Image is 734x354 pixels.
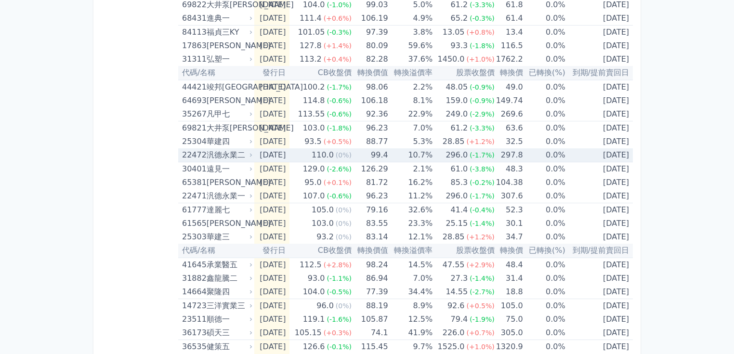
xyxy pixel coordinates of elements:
[449,39,470,52] div: 93.3
[182,340,204,354] div: 36535
[444,217,470,230] div: 25.15
[182,148,204,162] div: 22472
[336,302,352,310] span: (0%)
[523,230,565,244] td: 0.0%
[388,162,433,176] td: 2.1%
[388,94,433,107] td: 8.1%
[254,107,290,121] td: [DATE]
[449,313,470,326] div: 79.4
[327,28,352,36] span: (-0.3%)
[449,272,470,285] div: 27.3
[388,135,433,148] td: 5.3%
[436,52,467,66] div: 1450.0
[495,244,523,258] th: 轉換價
[523,285,565,299] td: 0.0%
[182,217,204,230] div: 61565
[293,326,324,340] div: 105.15
[207,285,251,299] div: 聚隆四
[495,176,523,189] td: 104.38
[207,340,251,354] div: 健策五
[324,329,352,337] span: (+0.3%)
[336,206,352,214] span: (0%)
[352,107,388,121] td: 92.36
[254,217,290,230] td: [DATE]
[327,1,352,9] span: (-1.0%)
[565,121,633,135] td: [DATE]
[441,135,467,148] div: 28.85
[352,121,388,135] td: 96.23
[327,97,352,105] span: (-0.6%)
[388,285,433,299] td: 34.4%
[301,340,327,354] div: 126.6
[523,26,565,39] td: 0.0%
[254,244,290,258] th: 發行日
[441,26,467,39] div: 13.05
[352,39,388,52] td: 80.09
[352,148,388,162] td: 99.4
[207,258,251,272] div: 承業醫五
[301,313,327,326] div: 119.1
[467,28,495,36] span: (+0.8%)
[336,151,352,159] span: (0%)
[352,272,388,285] td: 86.94
[565,258,633,272] td: [DATE]
[207,26,251,39] div: 福貞三KY
[254,121,290,135] td: [DATE]
[565,285,633,299] td: [DATE]
[449,12,470,25] div: 65.2
[178,66,254,80] th: 代碼/名稱
[470,97,495,105] span: (-0.9%)
[565,12,633,26] td: [DATE]
[449,203,470,217] div: 41.4
[254,203,290,217] td: [DATE]
[565,26,633,39] td: [DATE]
[352,66,388,80] th: 轉換價值
[495,107,523,121] td: 269.6
[565,162,633,176] td: [DATE]
[388,313,433,326] td: 12.5%
[352,244,388,258] th: 轉換價值
[444,285,470,299] div: 14.55
[470,275,495,282] span: (-1.4%)
[523,107,565,121] td: 0.0%
[310,148,336,162] div: 110.0
[444,148,470,162] div: 296.0
[523,94,565,107] td: 0.0%
[324,14,352,22] span: (+0.6%)
[441,258,467,272] div: 47.55
[296,26,327,39] div: 101.05
[388,230,433,244] td: 12.1%
[388,121,433,135] td: 7.0%
[565,94,633,107] td: [DATE]
[565,203,633,217] td: [DATE]
[207,272,251,285] div: 鑫龍騰二
[565,52,633,66] td: [DATE]
[254,230,290,244] td: [DATE]
[327,288,352,296] span: (-0.5%)
[301,94,327,107] div: 114.8
[327,83,352,91] span: (-1.7%)
[254,340,290,354] td: [DATE]
[182,176,204,189] div: 65381
[182,258,204,272] div: 41645
[254,135,290,148] td: [DATE]
[301,285,327,299] div: 104.0
[352,189,388,203] td: 96.23
[182,39,204,52] div: 17863
[182,12,204,25] div: 68431
[523,148,565,162] td: 0.0%
[495,230,523,244] td: 34.7
[207,313,251,326] div: 順德一
[352,203,388,217] td: 79.16
[352,230,388,244] td: 83.14
[207,162,251,176] div: 遠見一
[470,288,495,296] span: (-2.7%)
[495,94,523,107] td: 149.74
[306,272,327,285] div: 93.0
[495,189,523,203] td: 307.6
[470,14,495,22] span: (-0.3%)
[565,189,633,203] td: [DATE]
[182,94,204,107] div: 64693
[352,52,388,66] td: 82.28
[523,66,565,80] th: 已轉換(%)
